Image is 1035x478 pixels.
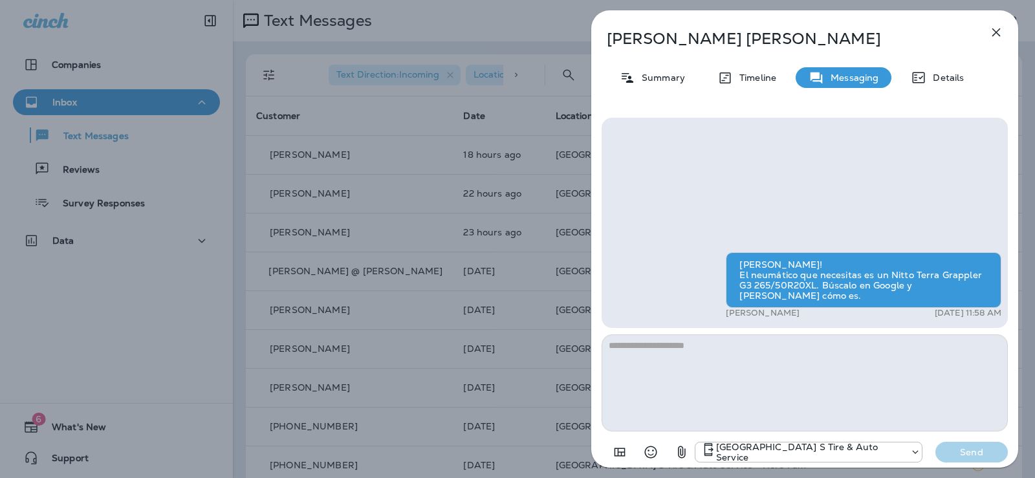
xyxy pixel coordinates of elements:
p: Details [926,72,964,83]
button: Select an emoji [638,439,664,465]
p: Timeline [733,72,776,83]
div: [PERSON_NAME]! El neumático que necesitas es un Nitto Terra Grappler G3 265/50R20XL. Búscalo en G... [726,252,1001,308]
p: [PERSON_NAME] [726,308,800,318]
p: [DATE] 11:58 AM [935,308,1001,318]
p: Summary [635,72,685,83]
button: Add in a premade template [607,439,633,465]
div: +1 (301) 975-0024 [695,442,922,462]
p: [GEOGRAPHIC_DATA] S Tire & Auto Service [716,442,904,462]
p: [PERSON_NAME] [PERSON_NAME] [607,30,960,48]
p: Messaging [824,72,878,83]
